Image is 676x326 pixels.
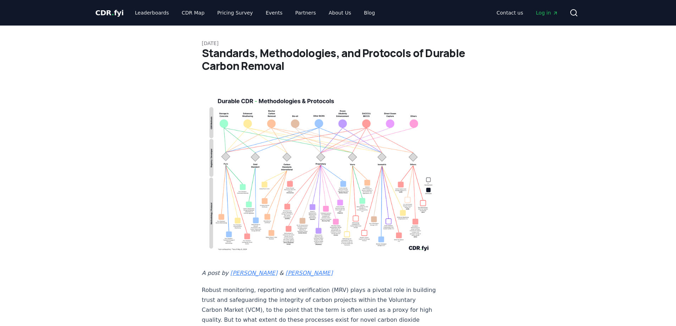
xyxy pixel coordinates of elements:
[285,270,332,276] a: [PERSON_NAME]
[129,6,380,19] nav: Main
[202,270,229,276] em: A post by
[230,270,277,276] a: [PERSON_NAME]
[129,6,175,19] a: Leaderboards
[111,9,114,17] span: .
[202,89,437,257] img: blog post image
[279,270,284,276] em: &
[358,6,381,19] a: Blog
[95,8,124,18] a: CDR.fyi
[211,6,258,19] a: Pricing Survey
[95,9,124,17] span: CDR fyi
[323,6,357,19] a: About Us
[290,6,321,19] a: Partners
[530,6,564,19] a: Log in
[491,6,529,19] a: Contact us
[260,6,288,19] a: Events
[536,9,558,16] span: Log in
[202,47,474,72] h1: Standards, Methodologies, and Protocols of Durable Carbon Removal
[176,6,210,19] a: CDR Map
[202,40,474,47] p: [DATE]
[491,6,564,19] nav: Main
